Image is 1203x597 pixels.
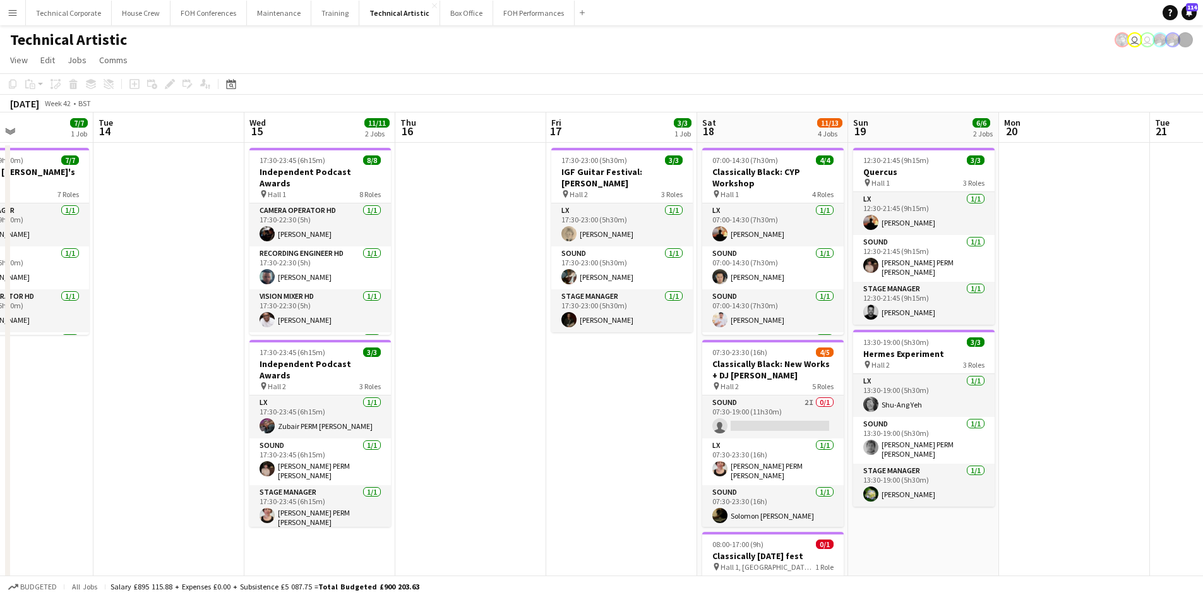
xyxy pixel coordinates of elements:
[871,178,890,188] span: Hall 1
[702,289,844,332] app-card-role: Sound1/107:00-14:30 (7h30m)[PERSON_NAME]
[249,395,391,438] app-card-role: LX1/117:30-23:45 (6h15m)Zubair PERM [PERSON_NAME]
[712,540,763,549] span: 08:00-17:00 (9h)
[812,382,834,391] span: 5 Roles
[71,129,87,138] div: 1 Job
[260,347,325,357] span: 17:30-23:45 (6h15m)
[1140,32,1155,47] app-user-avatar: Liveforce Admin
[1178,32,1193,47] app-user-avatar: Gabrielle Barr
[1002,124,1020,138] span: 20
[812,190,834,199] span: 4 Roles
[702,246,844,289] app-card-role: Sound1/107:00-14:30 (7h30m)[PERSON_NAME]
[853,282,995,325] app-card-role: Stage Manager1/112:30-21:45 (9h15m)[PERSON_NAME]
[973,118,990,128] span: 6/6
[68,54,87,66] span: Jobs
[561,155,627,165] span: 17:30-23:00 (5h30m)
[863,155,929,165] span: 12:30-21:45 (9h15m)
[967,337,985,347] span: 3/3
[249,358,391,381] h3: Independent Podcast Awards
[99,117,113,128] span: Tue
[963,178,985,188] span: 3 Roles
[1004,117,1020,128] span: Mon
[249,438,391,485] app-card-role: Sound1/117:30-23:45 (6h15m)[PERSON_NAME] PERM [PERSON_NAME]
[268,382,286,391] span: Hall 2
[702,438,844,485] app-card-role: LX1/107:30-23:30 (16h)[PERSON_NAME] PERM [PERSON_NAME]
[249,148,391,335] app-job-card: 17:30-23:45 (6h15m)8/8Independent Podcast Awards Hall 18 RolesCamera Operator HD1/117:30-22:30 (5...
[1186,3,1198,11] span: 114
[967,155,985,165] span: 3/3
[1155,117,1170,128] span: Tue
[853,235,995,282] app-card-role: Sound1/112:30-21:45 (9h15m)[PERSON_NAME] PERM [PERSON_NAME]
[171,1,247,25] button: FOH Conferences
[40,54,55,66] span: Edit
[10,97,39,110] div: [DATE]
[363,347,381,357] span: 3/3
[851,124,868,138] span: 19
[249,203,391,246] app-card-role: Camera Operator HD1/117:30-22:30 (5h)[PERSON_NAME]
[712,155,778,165] span: 07:00-14:30 (7h30m)
[20,582,57,591] span: Budgeted
[359,190,381,199] span: 8 Roles
[400,117,416,128] span: Thu
[721,190,739,199] span: Hall 1
[440,1,493,25] button: Box Office
[359,382,381,391] span: 3 Roles
[661,190,683,199] span: 3 Roles
[818,129,842,138] div: 4 Jobs
[702,550,844,562] h3: Classically [DATE] fest
[248,124,266,138] span: 15
[721,382,739,391] span: Hall 2
[674,118,691,128] span: 3/3
[551,203,693,246] app-card-role: LX1/117:30-23:00 (5h30m)[PERSON_NAME]
[816,540,834,549] span: 0/1
[665,155,683,165] span: 3/3
[249,246,391,289] app-card-role: Recording Engineer HD1/117:30-22:30 (5h)[PERSON_NAME]
[1165,32,1180,47] app-user-avatar: Zubair PERM Dhalla
[112,1,171,25] button: House Crew
[398,124,416,138] span: 16
[78,99,91,108] div: BST
[702,340,844,527] app-job-card: 07:30-23:30 (16h)4/5Classically Black: New Works + DJ [PERSON_NAME] Hall 25 RolesSound2I0/107:30-...
[570,190,588,199] span: Hall 2
[6,580,59,594] button: Budgeted
[853,330,995,507] app-job-card: 13:30-19:00 (5h30m)3/3Hermes Experiment Hall 23 RolesLX1/113:30-19:00 (5h30m)Shu-Ang YehSound1/11...
[963,360,985,370] span: 3 Roles
[42,99,73,108] span: Week 42
[1153,124,1170,138] span: 21
[260,155,325,165] span: 17:30-23:45 (6h15m)
[853,348,995,359] h3: Hermes Experiment
[816,155,834,165] span: 4/4
[816,347,834,357] span: 4/5
[702,395,844,438] app-card-role: Sound2I0/107:30-19:00 (11h30m)
[57,190,79,199] span: 7 Roles
[493,1,575,25] button: FOH Performances
[853,117,868,128] span: Sun
[249,117,266,128] span: Wed
[1115,32,1130,47] app-user-avatar: Krisztian PERM Vass
[551,148,693,332] app-job-card: 17:30-23:00 (5h30m)3/3IGF Guitar Festival: [PERSON_NAME] Hall 23 RolesLX1/117:30-23:00 (5h30m)[PE...
[249,340,391,527] div: 17:30-23:45 (6h15m)3/3Independent Podcast Awards Hall 23 RolesLX1/117:30-23:45 (6h15m)Zubair PERM...
[99,54,128,66] span: Comms
[853,417,995,464] app-card-role: Sound1/113:30-19:00 (5h30m)[PERSON_NAME] PERM [PERSON_NAME]
[853,374,995,417] app-card-role: LX1/113:30-19:00 (5h30m)Shu-Ang Yeh
[702,117,716,128] span: Sat
[551,117,561,128] span: Fri
[359,1,440,25] button: Technical Artistic
[94,52,133,68] a: Comms
[702,148,844,335] app-job-card: 07:00-14:30 (7h30m)4/4Classically Black: CYP Workshop Hall 14 RolesLX1/107:00-14:30 (7h30m)[PERSO...
[363,155,381,165] span: 8/8
[249,166,391,189] h3: Independent Podcast Awards
[702,166,844,189] h3: Classically Black: CYP Workshop
[318,582,419,591] span: Total Budgeted £900 203.63
[815,562,834,572] span: 1 Role
[700,124,716,138] span: 18
[712,347,767,357] span: 07:30-23:30 (16h)
[853,148,995,325] app-job-card: 12:30-21:45 (9h15m)3/3Quercus Hall 13 RolesLX1/112:30-21:45 (9h15m)[PERSON_NAME]Sound1/112:30-21:...
[702,332,844,375] app-card-role: Stage Manager1/1
[551,246,693,289] app-card-role: Sound1/117:30-23:00 (5h30m)[PERSON_NAME]
[702,485,844,528] app-card-role: Sound1/107:30-23:30 (16h)Solomon [PERSON_NAME]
